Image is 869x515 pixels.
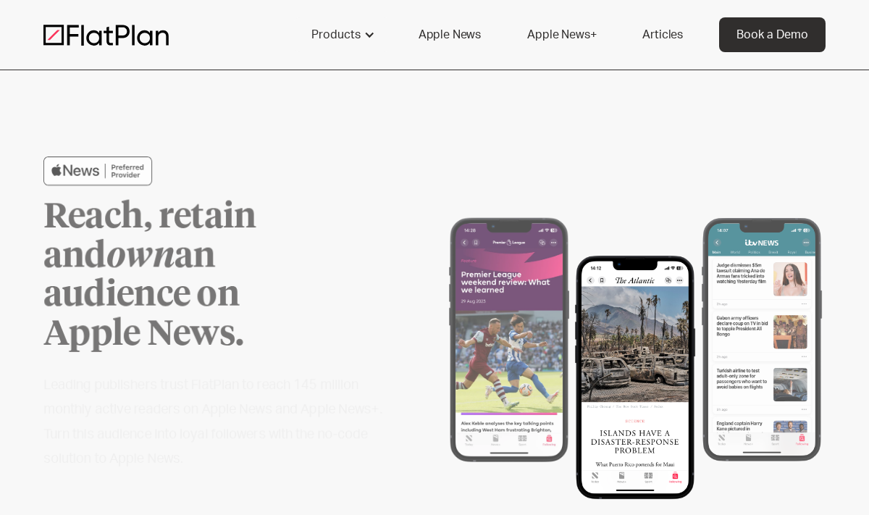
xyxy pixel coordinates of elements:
[106,239,175,274] em: own
[401,17,498,52] a: Apple News
[736,26,808,43] div: Book a Demo
[625,17,700,52] a: Articles
[43,373,395,472] h2: Leading publishers trust FlatPlan to reach 145 million monthly active readers on Apple News and A...
[510,17,613,52] a: Apple News+
[294,17,390,52] div: Products
[719,17,826,52] a: Book a Demo
[43,198,340,354] h1: Reach, retain and an audience on Apple News.
[311,26,361,43] div: Products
